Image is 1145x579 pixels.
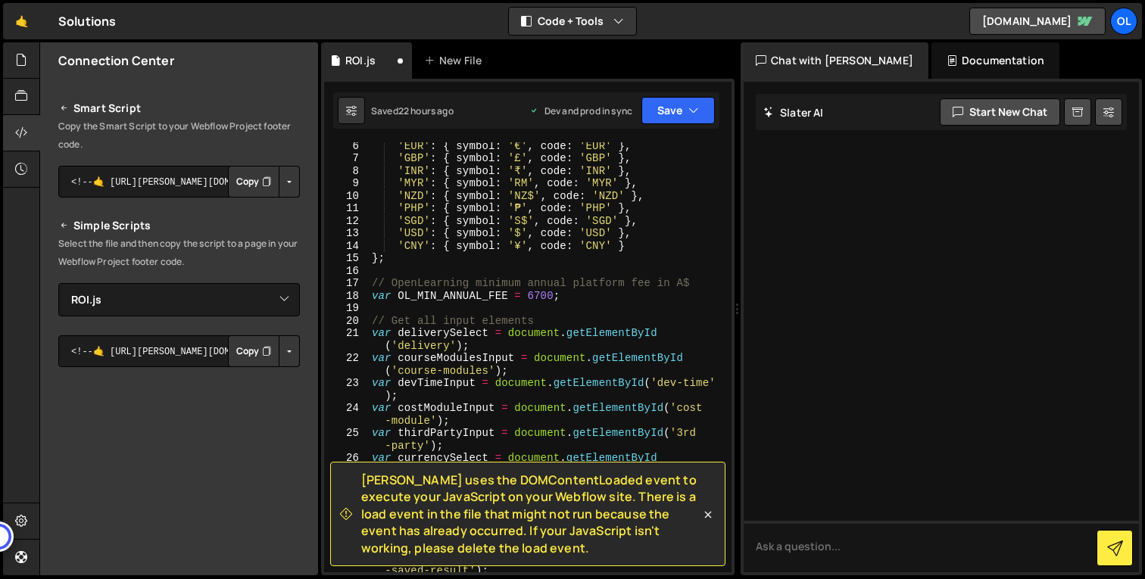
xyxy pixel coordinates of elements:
[324,452,369,477] div: 26
[324,402,369,427] div: 24
[324,315,369,328] div: 20
[58,216,300,235] h2: Simple Scripts
[324,152,369,165] div: 7
[228,166,279,198] button: Copy
[324,177,369,190] div: 9
[58,235,300,271] p: Select the file and then copy the script to a page in your Webflow Project footer code.
[931,42,1059,79] div: Documentation
[228,335,279,367] button: Copy
[58,335,300,367] textarea: <!--🤙 [URL][PERSON_NAME][DOMAIN_NAME]> <script>document.addEventListener("DOMContentLoaded", func...
[741,42,928,79] div: Chat with [PERSON_NAME]
[641,97,715,124] button: Save
[58,99,300,117] h2: Smart Script
[324,240,369,253] div: 14
[324,490,369,503] div: 28
[324,427,369,452] div: 25
[324,227,369,240] div: 13
[58,166,300,198] textarea: <!--🤙 [URL][PERSON_NAME][DOMAIN_NAME]> <script>document.addEventListener("DOMContentLoaded", func...
[58,52,174,69] h2: Connection Center
[940,98,1060,126] button: Start new chat
[324,215,369,228] div: 12
[324,527,369,552] div: 30
[509,8,636,35] button: Code + Tools
[324,302,369,315] div: 19
[529,104,632,117] div: Dev and prod in sync
[324,252,369,265] div: 15
[398,104,454,117] div: 22 hours ago
[969,8,1106,35] a: [DOMAIN_NAME]
[228,166,300,198] div: Button group with nested dropdown
[763,105,824,120] h2: Slater AI
[324,202,369,215] div: 11
[324,140,369,153] div: 6
[324,277,369,290] div: 17
[324,552,369,577] div: 31
[324,165,369,178] div: 8
[324,502,369,527] div: 29
[324,352,369,377] div: 22
[345,53,376,68] div: ROI.js
[3,3,40,39] a: 🤙
[324,377,369,402] div: 23
[228,335,300,367] div: Button group with nested dropdown
[324,327,369,352] div: 21
[324,265,369,278] div: 16
[58,117,300,154] p: Copy the Smart Script to your Webflow Project footer code.
[371,104,454,117] div: Saved
[324,190,369,203] div: 10
[324,290,369,303] div: 18
[361,472,700,556] span: [PERSON_NAME] uses the DOMContentLoaded event to execute your JavaScript on your Webflow site. Th...
[1110,8,1137,35] a: OL
[424,53,488,68] div: New File
[324,477,369,490] div: 27
[58,12,116,30] div: Solutions
[58,392,301,528] iframe: YouTube video player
